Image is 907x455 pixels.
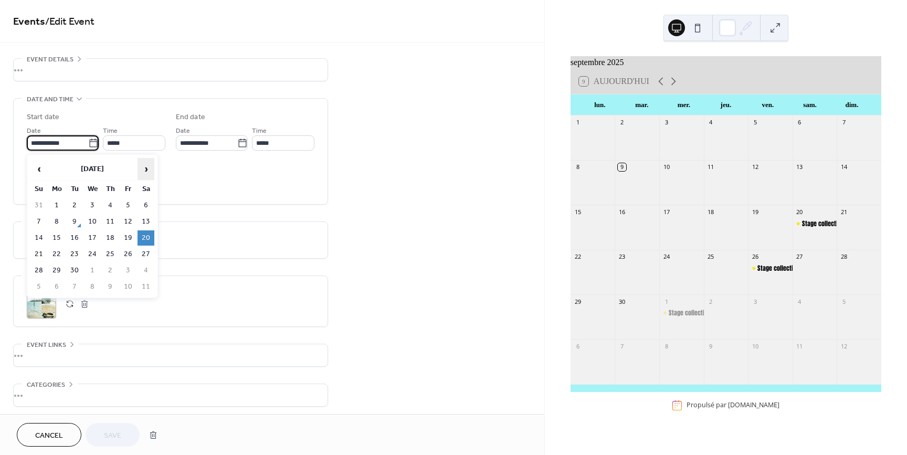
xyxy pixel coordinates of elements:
[707,208,715,216] div: 18
[45,12,94,32] span: / Edit Event
[102,263,119,278] td: 2
[796,208,804,216] div: 20
[14,59,328,81] div: •••
[707,342,715,350] div: 9
[102,182,119,197] th: Th
[618,119,626,126] div: 2
[30,230,47,246] td: 14
[48,279,65,294] td: 6
[621,94,663,115] div: mar.
[751,298,759,305] div: 3
[574,253,582,261] div: 22
[662,342,670,350] div: 8
[48,158,136,181] th: [DATE]
[120,214,136,229] td: 12
[138,279,154,294] td: 11
[66,198,83,213] td: 2
[30,214,47,229] td: 7
[748,264,793,273] div: Stage collectif photo
[618,298,626,305] div: 30
[662,163,670,171] div: 10
[840,163,848,171] div: 14
[574,342,582,350] div: 6
[102,230,119,246] td: 18
[705,94,747,115] div: jeu.
[66,279,83,294] td: 7
[102,214,119,229] td: 11
[30,247,47,262] td: 21
[138,158,154,179] span: ›
[84,198,101,213] td: 3
[662,119,670,126] div: 3
[120,230,136,246] td: 19
[751,253,759,261] div: 26
[84,263,101,278] td: 1
[663,94,705,115] div: mer.
[574,119,582,126] div: 1
[618,163,626,171] div: 9
[27,340,66,351] span: Event links
[120,182,136,197] th: Fr
[103,125,118,136] span: Time
[138,182,154,197] th: Sa
[84,182,101,197] th: We
[751,163,759,171] div: 12
[66,230,83,246] td: 16
[66,182,83,197] th: Tu
[751,342,759,350] div: 10
[35,430,63,441] span: Cancel
[48,230,65,246] td: 15
[27,379,65,390] span: Categories
[574,163,582,171] div: 8
[120,263,136,278] td: 3
[84,230,101,246] td: 17
[252,125,267,136] span: Time
[796,119,804,126] div: 6
[138,230,154,246] td: 20
[659,309,704,318] div: Stage collectif photo
[13,12,45,32] a: Events
[669,309,722,318] div: Stage collectif photo
[30,263,47,278] td: 28
[48,247,65,262] td: 22
[747,94,789,115] div: ven.
[17,423,81,447] button: Cancel
[27,125,41,136] span: Date
[789,94,831,115] div: sam.
[574,208,582,216] div: 15
[618,208,626,216] div: 16
[707,298,715,305] div: 2
[27,94,73,105] span: Date and time
[840,208,848,216] div: 21
[138,214,154,229] td: 13
[84,214,101,229] td: 10
[579,94,621,115] div: lun.
[707,253,715,261] div: 25
[48,263,65,278] td: 29
[138,263,154,278] td: 4
[618,253,626,261] div: 23
[102,198,119,213] td: 4
[796,342,804,350] div: 11
[757,264,811,273] div: Stage collectif photo
[687,401,779,410] div: Propulsé par
[120,247,136,262] td: 26
[840,253,848,261] div: 28
[662,298,670,305] div: 1
[30,182,47,197] th: Su
[793,219,837,228] div: Stage collectif photo
[751,208,759,216] div: 19
[84,247,101,262] td: 24
[662,208,670,216] div: 17
[84,279,101,294] td: 8
[14,344,328,366] div: •••
[707,163,715,171] div: 11
[48,214,65,229] td: 8
[728,401,779,410] a: [DOMAIN_NAME]
[66,263,83,278] td: 30
[840,119,848,126] div: 7
[66,214,83,229] td: 9
[102,279,119,294] td: 9
[48,198,65,213] td: 1
[30,279,47,294] td: 5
